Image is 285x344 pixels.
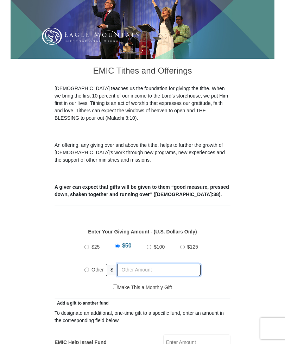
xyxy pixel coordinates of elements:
label: Make This a Monthly Gift [113,284,172,291]
span: $100 [154,244,165,250]
p: An offering, any giving over and above the tithe, helps to further the growth of [DEMOGRAPHIC_DAT... [55,142,230,164]
div: To designate an additional, one-time gift to a specific fund, enter an amount in the correspondin... [55,309,230,324]
span: $25 [91,244,100,250]
input: Make This a Monthly Gift [113,284,118,289]
span: $125 [187,244,198,250]
span: Add a gift to another fund [55,301,109,306]
span: $50 [122,243,132,249]
p: [DEMOGRAPHIC_DATA] teaches us the foundation for giving: the tithe. When we bring the first 10 pe... [55,85,230,122]
b: A giver can expect that gifts will be given to them “good measure, pressed down, shaken together ... [55,184,229,197]
h3: EMIC Tithes and Offerings [55,59,230,85]
input: Other Amount [118,264,201,276]
span: Other [91,267,104,273]
strong: Enter Your Giving Amount - (U.S. Dollars Only) [88,229,197,234]
span: $ [106,264,118,276]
